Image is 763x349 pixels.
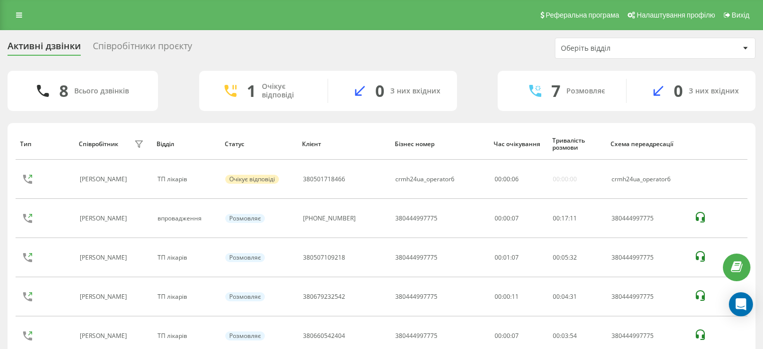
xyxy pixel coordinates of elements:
div: 380444997775 [612,293,683,300]
div: : : [495,176,519,183]
div: Очікує відповіді [262,82,313,99]
span: Вихід [732,11,749,19]
div: Статус [225,141,293,148]
div: Розмовляє [225,253,265,262]
div: Схема переадресації [611,141,684,148]
div: : : [553,215,577,222]
div: Бізнес номер [395,141,485,148]
div: З них вхідних [689,87,739,95]
div: [PHONE_NUMBER] [303,215,356,222]
div: ТП лікарів [158,332,214,339]
div: [PERSON_NAME] [80,332,129,339]
span: 00 [503,175,510,183]
div: Тип [20,141,69,148]
div: 00:00:00 [553,176,577,183]
div: 00:00:07 [495,215,542,222]
div: Розмовляє [225,331,265,340]
div: 0 [674,81,683,100]
span: 17 [561,214,568,222]
div: Клієнт [302,141,385,148]
div: Розмовляє [225,292,265,301]
div: 380679232542 [303,293,345,300]
div: 380444997775 [395,293,437,300]
div: ТП лікарів [158,293,214,300]
div: 380444997775 [395,215,437,222]
div: Оберіть відділ [561,44,681,53]
div: Відділ [157,141,215,148]
span: 00 [495,175,502,183]
div: З них вхідних [390,87,440,95]
div: : : [553,254,577,261]
span: 00 [553,253,560,262]
div: Співробітник [79,141,118,148]
div: Розмовляє [566,87,605,95]
div: crmh24ua_operator6 [395,176,454,183]
div: : : [553,332,577,339]
span: 03 [561,331,568,340]
div: 0 [375,81,384,100]
div: 7 [551,81,560,100]
div: Співробітники проєкту [93,41,192,56]
div: Очікує відповіді [225,175,279,184]
div: Open Intercom Messenger [729,292,753,316]
span: Реферальна програма [546,11,620,19]
span: 31 [570,292,577,301]
span: 04 [561,292,568,301]
span: 00 [553,331,560,340]
div: 8 [59,81,68,100]
div: ТП лікарів [158,176,214,183]
span: 32 [570,253,577,262]
div: 380660542404 [303,332,345,339]
div: Розмовляє [225,214,265,223]
span: 00 [553,214,560,222]
div: crmh24ua_operator6 [612,176,683,183]
div: 1 [247,81,256,100]
div: впровадження [158,215,214,222]
div: 380444997775 [612,254,683,261]
div: 00:00:07 [495,332,542,339]
div: : : [553,293,577,300]
div: 380444997775 [395,332,437,339]
span: 11 [570,214,577,222]
div: Час очікування [494,141,543,148]
span: 00 [553,292,560,301]
span: 06 [512,175,519,183]
div: 380444997775 [612,215,683,222]
div: 380444997775 [612,332,683,339]
div: 380444997775 [395,254,437,261]
span: 54 [570,331,577,340]
div: ТП лікарів [158,254,214,261]
span: 05 [561,253,568,262]
div: 00:01:07 [495,254,542,261]
div: Активні дзвінки [8,41,81,56]
div: [PERSON_NAME] [80,215,129,222]
div: Тривалість розмови [552,137,601,152]
div: [PERSON_NAME] [80,293,129,300]
span: Налаштування профілю [637,11,715,19]
div: [PERSON_NAME] [80,176,129,183]
div: 380501718466 [303,176,345,183]
div: 00:00:11 [495,293,542,300]
div: [PERSON_NAME] [80,254,129,261]
div: 380507109218 [303,254,345,261]
div: Всього дзвінків [74,87,129,95]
